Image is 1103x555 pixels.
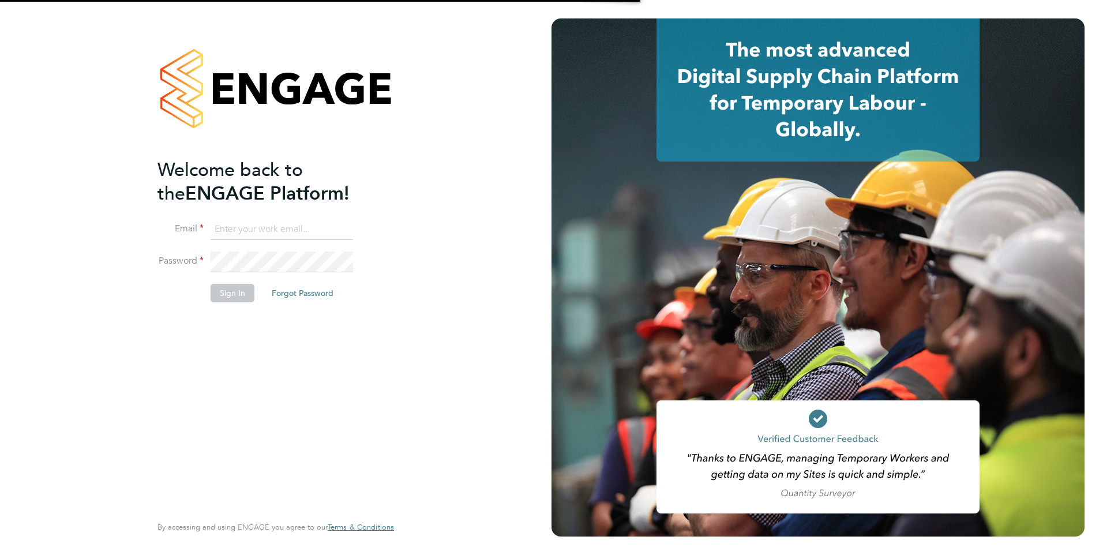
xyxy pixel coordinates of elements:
input: Enter your work email... [211,219,353,240]
a: Terms & Conditions [328,523,394,532]
span: Terms & Conditions [328,522,394,532]
label: Email [157,223,204,235]
h2: ENGAGE Platform! [157,158,382,205]
button: Sign In [211,284,254,302]
button: Forgot Password [262,284,343,302]
label: Password [157,255,204,267]
span: By accessing and using ENGAGE you agree to our [157,522,394,532]
span: Welcome back to the [157,159,303,205]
